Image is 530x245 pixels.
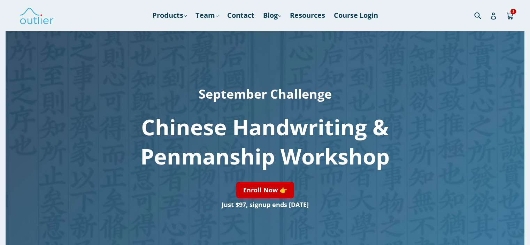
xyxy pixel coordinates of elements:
[19,5,54,25] img: Outlier Linguistics
[236,182,294,198] a: Enroll Now 👉
[330,9,382,22] a: Course Login
[192,9,222,22] a: Team
[506,7,514,23] a: 1
[510,9,516,14] span: 1
[260,9,285,22] a: Blog
[473,8,492,22] input: Search
[83,82,446,107] h2: September Challenge
[149,9,190,22] a: Products
[224,9,258,22] a: Contact
[286,9,329,22] a: Resources
[83,112,446,171] h1: Chinese Handwriting & Penmanship Workshop
[83,198,446,211] h3: Just $97, signup ends [DATE]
